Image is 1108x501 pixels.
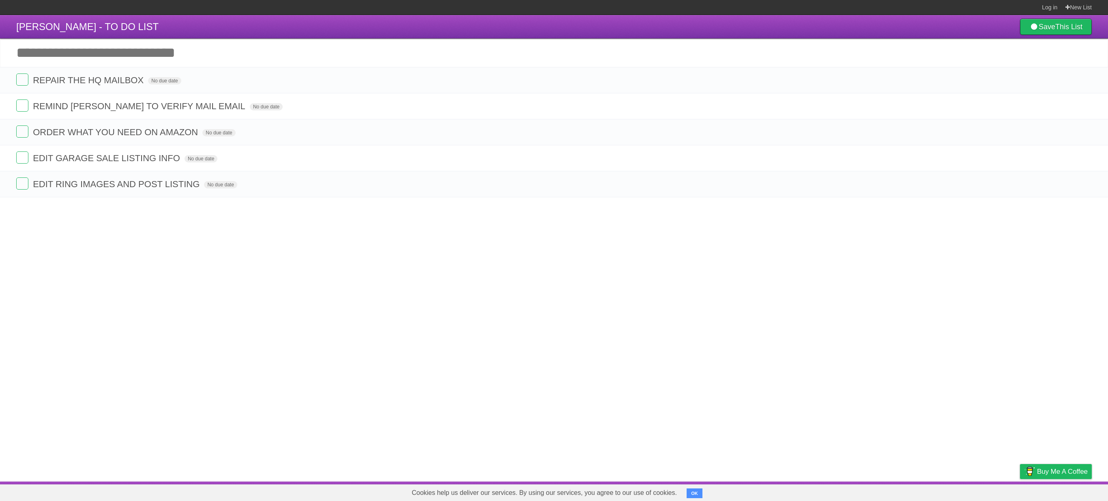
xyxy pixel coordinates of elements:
span: ORDER WHAT YOU NEED ON AMAZON [33,127,200,137]
label: Done [16,73,28,86]
span: No due date [204,181,237,188]
button: OK [687,488,702,498]
a: Terms [982,484,1000,499]
a: About [912,484,929,499]
a: SaveThis List [1020,19,1092,35]
label: Done [16,125,28,138]
span: EDIT GARAGE SALE LISTING INFO [33,153,182,163]
a: Developers [939,484,972,499]
span: [PERSON_NAME] - TO DO LIST [16,21,159,32]
a: Privacy [1009,484,1031,499]
span: REMIND [PERSON_NAME] TO VERIFY MAIL EMAIL [33,101,247,111]
span: EDIT RING IMAGES AND POST LISTING [33,179,202,189]
label: Done [16,151,28,164]
span: No due date [250,103,283,110]
span: No due date [185,155,217,162]
img: Buy me a coffee [1024,464,1035,478]
label: Done [16,99,28,112]
span: No due date [202,129,235,136]
label: Done [16,177,28,190]
span: Cookies help us deliver our services. By using our services, you agree to our use of cookies. [404,485,685,501]
span: No due date [148,77,181,84]
b: This List [1055,23,1082,31]
a: Suggest a feature [1041,484,1092,499]
span: Buy me a coffee [1037,464,1088,479]
span: REPAIR THE HQ MAILBOX [33,75,146,85]
a: Buy me a coffee [1020,464,1092,479]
